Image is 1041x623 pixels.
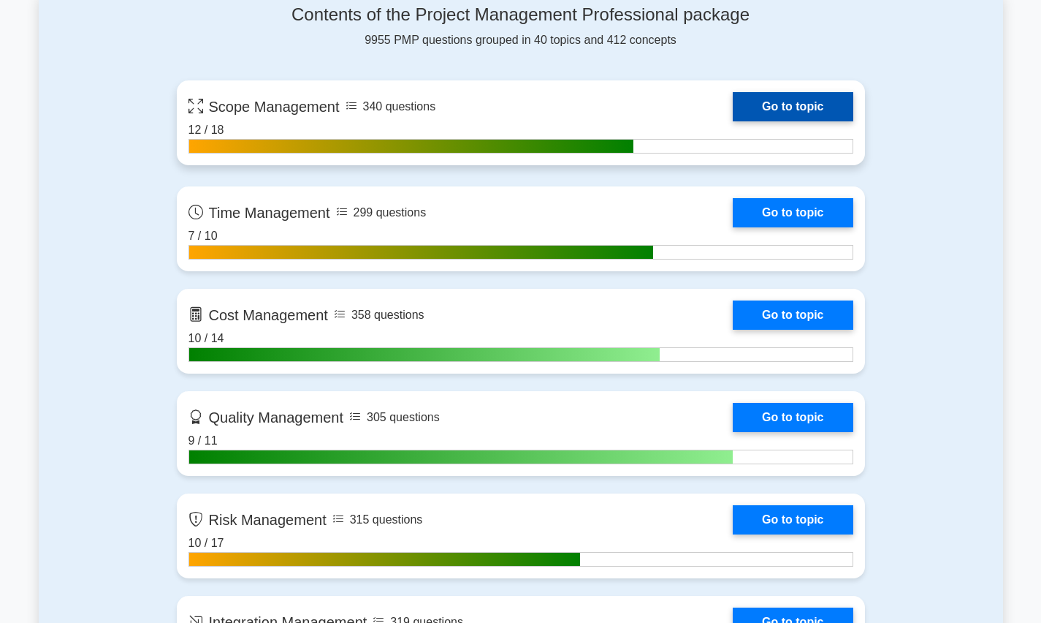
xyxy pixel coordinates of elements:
[177,4,865,49] div: 9955 PMP questions grouped in 40 topics and 412 concepts
[733,403,853,432] a: Go to topic
[177,4,865,26] h4: Contents of the Project Management Professional package
[733,505,853,535] a: Go to topic
[733,92,853,121] a: Go to topic
[733,301,853,330] a: Go to topic
[733,198,853,227] a: Go to topic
